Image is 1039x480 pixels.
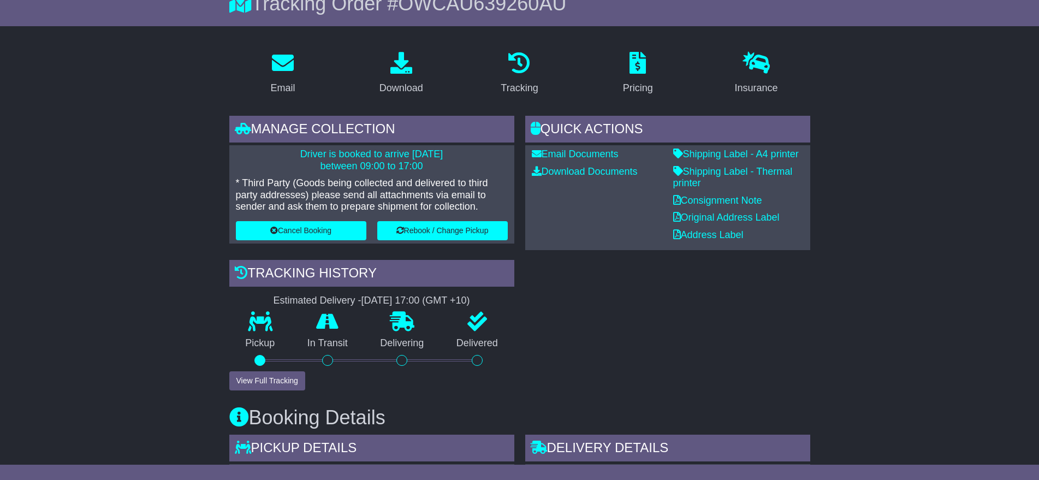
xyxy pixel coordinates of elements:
[440,337,514,349] p: Delivered
[236,221,366,240] button: Cancel Booking
[525,116,810,145] div: Quick Actions
[229,371,305,390] button: View Full Tracking
[532,166,638,177] a: Download Documents
[263,48,302,99] a: Email
[229,116,514,145] div: Manage collection
[623,81,653,96] div: Pricing
[270,81,295,96] div: Email
[229,260,514,289] div: Tracking history
[377,221,508,240] button: Rebook / Change Pickup
[236,149,508,172] p: Driver is booked to arrive [DATE] between 09:00 to 17:00
[673,212,780,223] a: Original Address Label
[735,81,778,96] div: Insurance
[291,337,364,349] p: In Transit
[379,81,423,96] div: Download
[372,48,430,99] a: Download
[728,48,785,99] a: Insurance
[364,337,441,349] p: Delivering
[229,337,292,349] p: Pickup
[229,435,514,464] div: Pickup Details
[525,435,810,464] div: Delivery Details
[229,407,810,429] h3: Booking Details
[494,48,545,99] a: Tracking
[361,295,470,307] div: [DATE] 17:00 (GMT +10)
[616,48,660,99] a: Pricing
[236,177,508,213] p: * Third Party (Goods being collected and delivered to third party addresses) please send all atta...
[673,149,799,159] a: Shipping Label - A4 printer
[673,195,762,206] a: Consignment Note
[673,229,744,240] a: Address Label
[501,81,538,96] div: Tracking
[673,166,793,189] a: Shipping Label - Thermal printer
[532,149,619,159] a: Email Documents
[229,295,514,307] div: Estimated Delivery -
